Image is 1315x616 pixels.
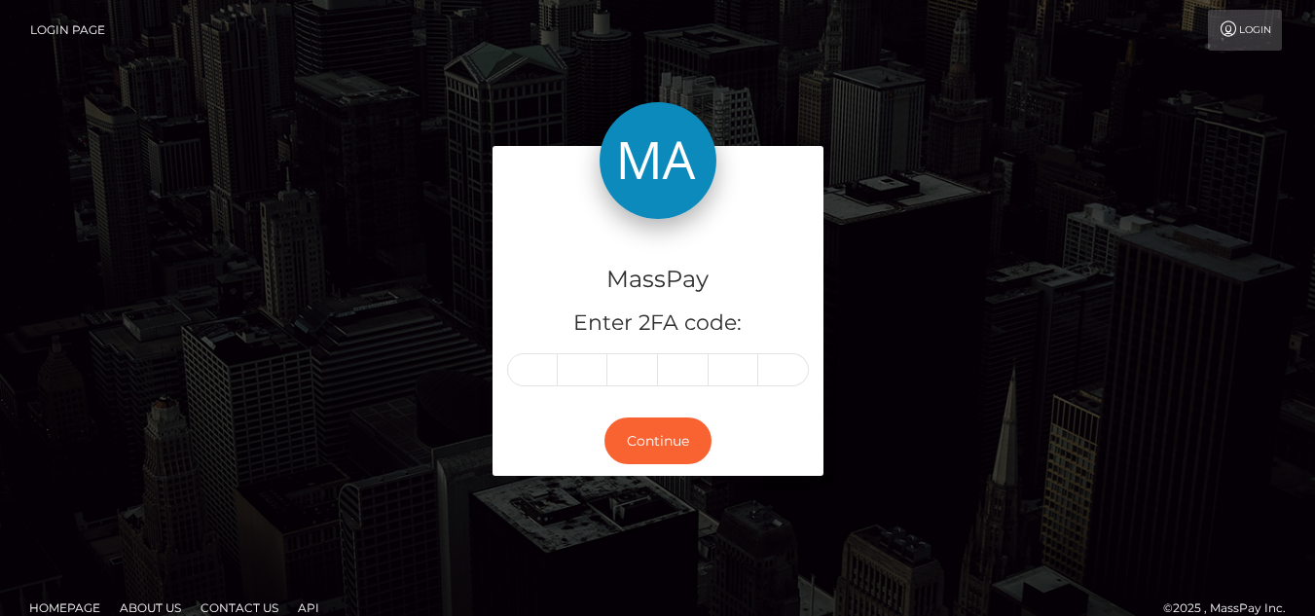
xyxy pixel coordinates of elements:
[507,308,809,339] h5: Enter 2FA code:
[507,263,809,297] h4: MassPay
[1208,10,1282,51] a: Login
[604,417,712,465] button: Continue
[30,10,105,51] a: Login Page
[600,102,716,219] img: MassPay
